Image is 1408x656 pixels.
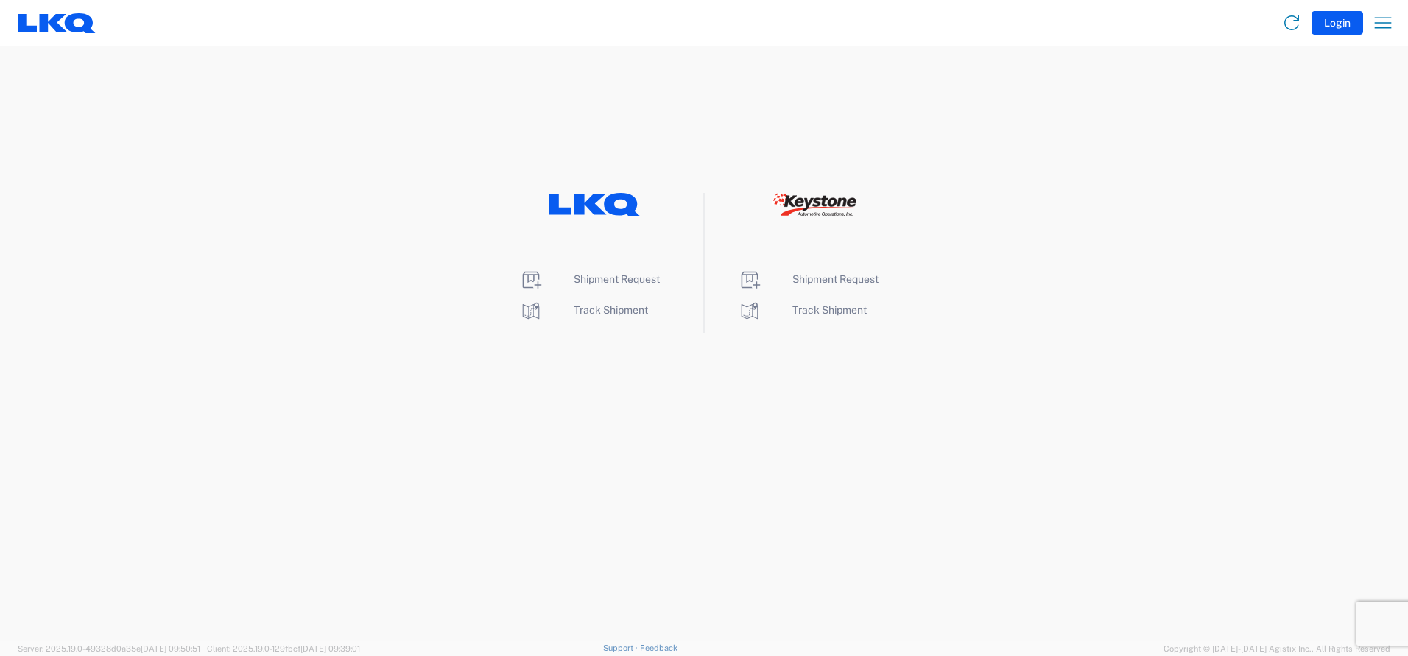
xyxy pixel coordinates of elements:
span: Shipment Request [792,273,879,285]
a: Shipment Request [519,273,660,285]
a: Feedback [640,643,677,652]
button: Login [1312,11,1363,35]
span: Copyright © [DATE]-[DATE] Agistix Inc., All Rights Reserved [1164,642,1390,655]
span: Client: 2025.19.0-129fbcf [207,644,360,653]
span: Server: 2025.19.0-49328d0a35e [18,644,200,653]
span: Track Shipment [792,304,867,316]
span: [DATE] 09:39:01 [300,644,360,653]
a: Support [603,643,640,652]
span: [DATE] 09:50:51 [141,644,200,653]
span: Shipment Request [574,273,660,285]
a: Track Shipment [738,304,867,316]
a: Track Shipment [519,304,648,316]
span: Track Shipment [574,304,648,316]
a: Shipment Request [738,273,879,285]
